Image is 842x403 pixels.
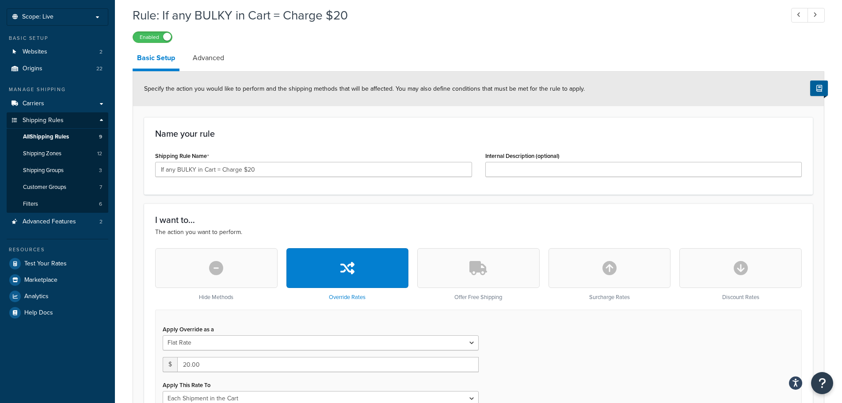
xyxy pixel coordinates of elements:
span: Shipping Zones [23,150,61,157]
a: Shipping Groups3 [7,162,108,179]
li: Shipping Rules [7,112,108,213]
div: Discount Rates [679,248,802,301]
span: 6 [99,200,102,208]
a: Next Record [808,8,825,23]
span: $ [163,357,177,372]
li: Websites [7,44,108,60]
button: Open Resource Center [811,372,833,394]
span: Origins [23,65,42,73]
a: Basic Setup [133,47,179,71]
p: The action you want to perform. [155,227,802,237]
span: 7 [99,184,102,191]
a: Filters6 [7,196,108,212]
div: Surcharge Rates [549,248,671,301]
li: Filters [7,196,108,212]
span: 9 [99,133,102,141]
label: Enabled [133,32,172,42]
span: 2 [99,48,103,56]
span: All Shipping Rules [23,133,69,141]
a: AllShipping Rules9 [7,129,108,145]
a: Advanced Features2 [7,214,108,230]
li: Customer Groups [7,179,108,196]
span: Filters [23,200,38,208]
div: Basic Setup [7,35,108,42]
li: Shipping Zones [7,146,108,162]
span: Analytics [24,293,49,300]
span: 12 [97,150,102,157]
div: Offer Free Shipping [417,248,540,301]
span: Shipping Rules [23,117,64,124]
h1: Rule: If any BULKY in Cart = Charge $20 [133,7,775,24]
div: Hide Methods [155,248,278,301]
span: 22 [96,65,103,73]
span: Customer Groups [23,184,66,191]
span: Help Docs [24,309,53,317]
li: Advanced Features [7,214,108,230]
span: Scope: Live [22,13,53,21]
a: Websites2 [7,44,108,60]
div: Override Rates [286,248,409,301]
a: Origins22 [7,61,108,77]
a: Customer Groups7 [7,179,108,196]
span: 3 [99,167,102,174]
span: Shipping Groups [23,167,64,174]
button: Show Help Docs [810,81,828,96]
span: Carriers [23,100,44,107]
a: Marketplace [7,272,108,288]
div: Manage Shipping [7,86,108,93]
label: Shipping Rule Name [155,153,209,160]
a: Shipping Zones12 [7,146,108,162]
a: Previous Record [791,8,808,23]
h3: Name your rule [155,129,802,138]
span: Specify the action you would like to perform and the shipping methods that will be affected. You ... [144,84,585,93]
label: Apply Override as a [163,326,214,333]
span: Test Your Rates [24,260,67,268]
a: Shipping Rules [7,112,108,129]
label: Internal Description (optional) [485,153,560,159]
a: Carriers [7,96,108,112]
a: Test Your Rates [7,256,108,272]
a: Analytics [7,288,108,304]
span: 2 [99,218,103,226]
span: Marketplace [24,276,57,284]
label: Apply This Rate To [163,382,210,388]
li: Origins [7,61,108,77]
div: Resources [7,246,108,253]
span: Advanced Features [23,218,76,226]
h3: I want to... [155,215,802,225]
span: Websites [23,48,47,56]
li: Shipping Groups [7,162,108,179]
a: Help Docs [7,305,108,321]
a: Advanced [188,47,229,69]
